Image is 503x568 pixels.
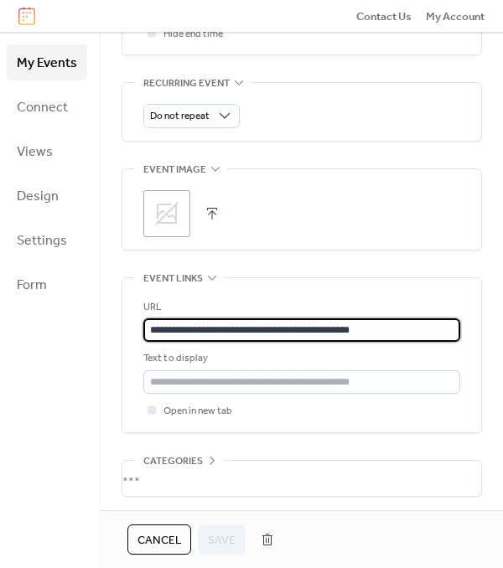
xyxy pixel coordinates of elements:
img: logo [18,7,35,25]
span: Form [17,272,47,298]
span: Connect [17,95,68,121]
span: Cancel [137,532,181,549]
span: Hide end time [163,26,223,43]
a: My Events [7,44,87,80]
span: Categories [143,452,203,469]
a: Form [7,266,87,302]
span: Open in new tab [163,403,232,420]
div: ••• [122,461,481,496]
span: My Events [17,50,77,76]
a: Design [7,178,87,214]
div: URL [143,299,457,316]
div: Text to display [143,350,457,367]
span: Event links [143,270,203,287]
a: Views [7,133,87,169]
span: Do not repeat [150,106,210,126]
a: Contact Us [356,8,412,24]
button: Cancel [127,524,191,555]
span: Settings [17,228,67,254]
a: My Account [426,8,485,24]
span: Contact Us [356,8,412,25]
div: ; [143,190,190,237]
span: Views [17,139,53,165]
span: My Account [426,8,485,25]
a: Settings [7,222,87,258]
span: Design [17,183,59,209]
span: Recurring event [143,75,230,92]
a: Connect [7,89,87,125]
span: Event image [143,161,206,178]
